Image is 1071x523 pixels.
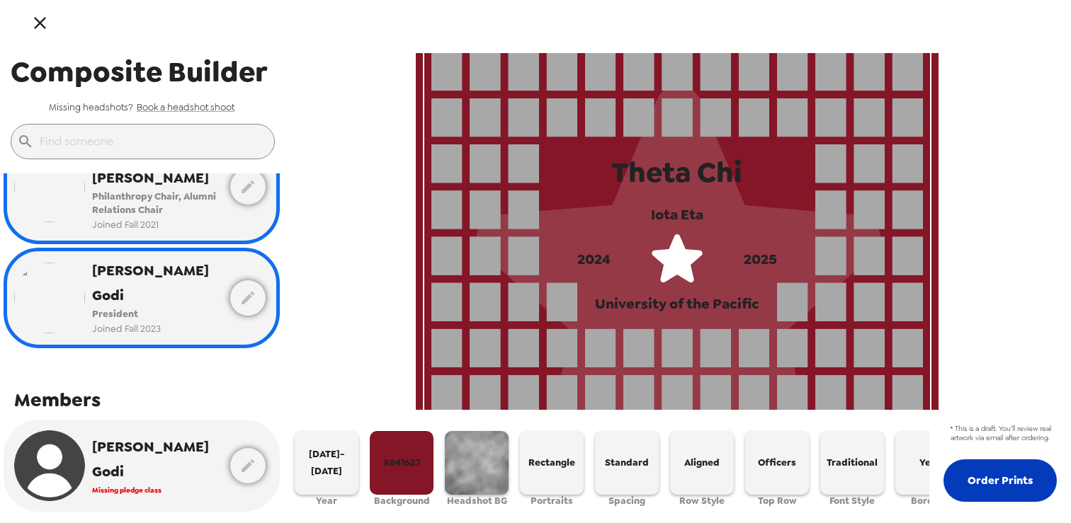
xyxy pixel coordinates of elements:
button: Aligned [670,431,734,495]
button: [DATE]-[DATE] [295,431,358,495]
button: [PERSON_NAME] GodiPresidentJoined Fall 2023 [7,251,227,345]
button: Standard [595,431,659,495]
span: Headshot BG [447,495,507,507]
input: Find someone [40,130,268,153]
span: #841627 [383,454,421,471]
span: Composite Builder [11,53,267,91]
a: Book a headshot shoot [137,101,234,113]
span: Theta Chi [611,154,742,191]
span: Top Row [758,495,797,507]
span: Background [374,495,430,507]
img: rectangle aligned standard [431,52,923,413]
span: [DATE]-[DATE] [300,446,353,479]
span: University of the Pacific [595,294,759,313]
button: Yes [895,431,959,495]
button: Rectangle [520,431,584,495]
span: Iota Eta [651,205,703,224]
span: [PERSON_NAME] Godi [92,258,220,308]
span: Officers [758,454,796,471]
button: [PERSON_NAME] [PERSON_NAME]Philanthropy Chair, Alumni Relations ChairJoined Fall 2021 [7,134,227,241]
span: 2024 [577,250,611,268]
span: Rectangle [528,454,575,471]
span: Border [911,495,943,507]
span: Joined Fall 2023 [92,321,220,337]
button: Officers [745,431,809,495]
span: [PERSON_NAME] Godi [92,435,220,484]
span: Year [316,495,337,507]
span: Portraits [531,495,573,507]
span: Standard [605,454,649,471]
span: President [92,308,220,321]
span: Font Style [829,495,875,507]
span: Missing pledge class [92,484,220,497]
span: Traditional [827,454,878,471]
span: Missing headshots? [49,101,133,113]
button: Traditional [820,431,884,495]
span: Row Style [679,495,725,507]
span: Aligned [684,454,720,471]
span: 2025 [744,250,777,268]
button: Order Prints [943,459,1057,502]
span: Philanthropy Chair, Alumni Relations Chair [92,190,220,217]
span: Joined Fall 2021 [92,217,220,233]
button: #841627 [370,431,433,495]
button: [PERSON_NAME] GodiMissing pledge class [7,423,227,508]
span: Spacing [608,495,645,507]
span: Members [14,387,101,413]
span: Yes [919,454,936,471]
span: * This is a draft. You’ll review real artwork via email after ordering. [943,424,1057,442]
